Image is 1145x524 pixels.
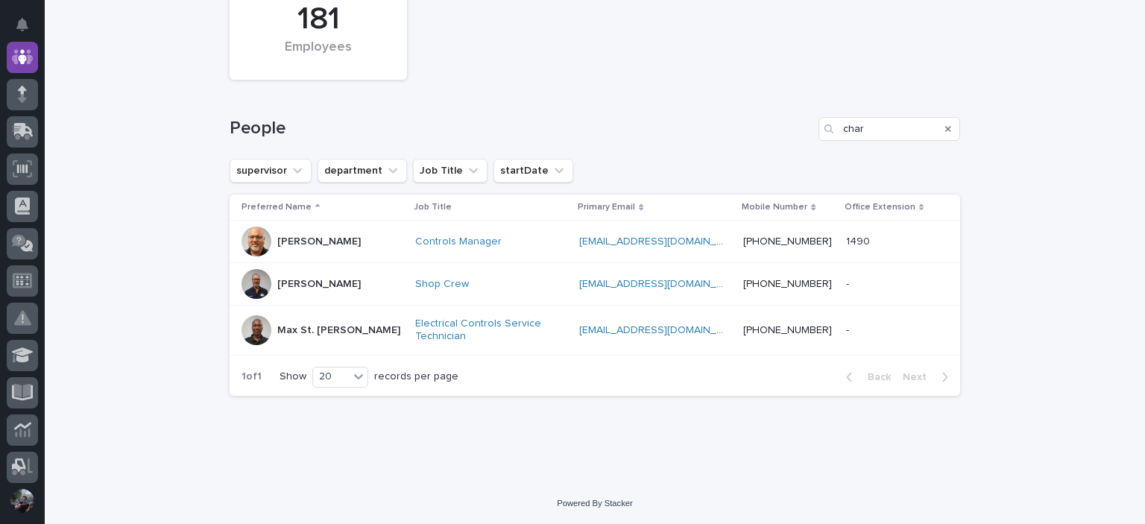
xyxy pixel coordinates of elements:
p: Primary Email [578,199,635,215]
tr: Max St. [PERSON_NAME]Electrical Controls Service Technician [EMAIL_ADDRESS][DOMAIN_NAME] [PHONE_N... [230,306,960,356]
p: Job Title [414,199,452,215]
a: [EMAIL_ADDRESS][DOMAIN_NAME] [579,236,748,247]
a: [PHONE_NUMBER] [743,279,832,289]
span: Next [903,372,936,382]
a: [EMAIL_ADDRESS][DOMAIN_NAME] [579,279,748,289]
a: Shop Crew [415,278,469,291]
a: [PHONE_NUMBER] [743,325,832,335]
div: Notifications [19,18,38,42]
p: [PERSON_NAME] [277,278,361,291]
button: department [318,159,407,183]
button: startDate [493,159,573,183]
a: Controls Manager [415,236,502,248]
button: supervisor [230,159,312,183]
button: Job Title [413,159,488,183]
a: Powered By Stacker [557,499,632,508]
a: Electrical Controls Service Technician [415,318,564,343]
a: [EMAIL_ADDRESS][DOMAIN_NAME] [579,325,748,335]
p: 1 of 1 [230,359,274,395]
input: Search [818,117,960,141]
button: Next [897,370,960,384]
a: [PHONE_NUMBER] [743,236,832,247]
p: - [846,321,852,337]
button: Back [834,370,897,384]
div: Employees [255,40,382,71]
p: [PERSON_NAME] [277,236,361,248]
p: Max St. [PERSON_NAME] [277,324,400,337]
p: - [846,275,852,291]
span: Back [859,372,891,382]
button: users-avatar [7,485,38,517]
p: 1490 [846,233,873,248]
p: Mobile Number [742,199,807,215]
button: Notifications [7,9,38,40]
div: 181 [255,1,382,38]
tr: [PERSON_NAME]Shop Crew [EMAIL_ADDRESS][DOMAIN_NAME] [PHONE_NUMBER]-- [230,263,960,306]
tr: [PERSON_NAME]Controls Manager [EMAIL_ADDRESS][DOMAIN_NAME] [PHONE_NUMBER]14901490 [230,221,960,263]
div: 20 [313,369,349,385]
p: Show [280,370,306,383]
h1: People [230,118,813,139]
p: Preferred Name [242,199,312,215]
p: records per page [374,370,458,383]
p: Office Extension [845,199,915,215]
